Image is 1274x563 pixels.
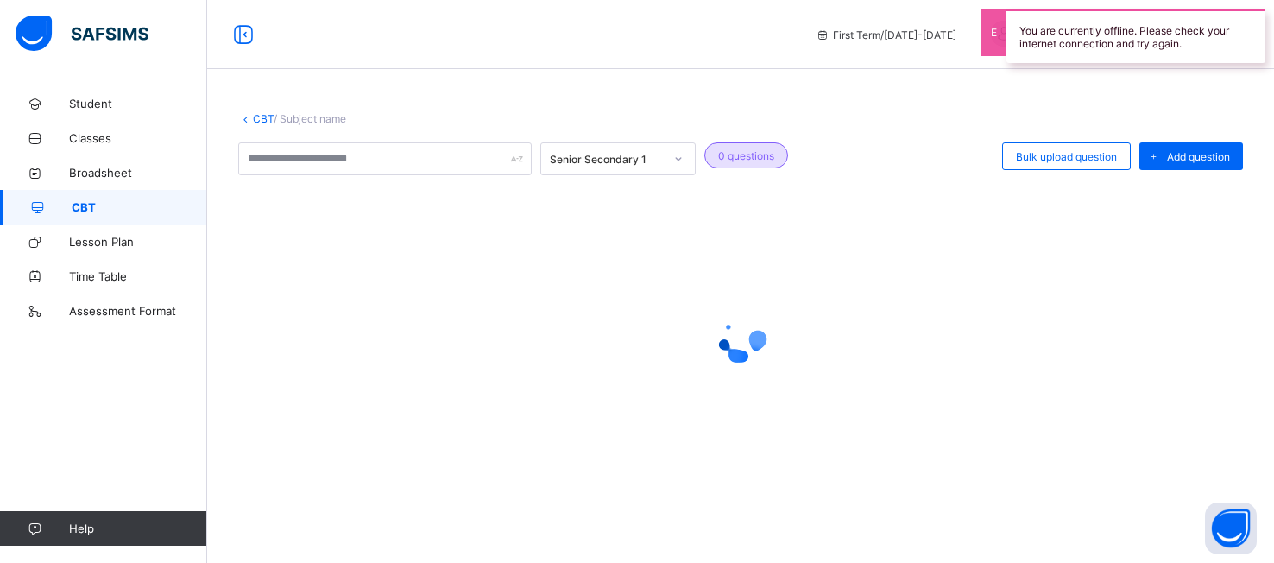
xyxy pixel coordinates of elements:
span: Time Table [69,269,207,283]
div: You are currently offline. Please check your internet connection and try again. [1006,9,1265,63]
span: CBT [72,200,207,214]
div: Emmanuel Charles [974,21,1233,49]
span: Student [69,97,207,111]
div: Senior Secondary 1 [550,153,664,166]
span: session/term information [816,28,956,41]
a: CBT [253,112,274,125]
span: Add question [1167,150,1230,163]
button: Open asap [1205,503,1257,554]
img: safsims [16,16,148,52]
span: Bulk upload question [1016,150,1117,163]
span: Broadsheet [69,166,207,180]
span: Assessment Format [69,304,207,318]
span: Lesson Plan [69,235,207,249]
span: Help [69,522,206,535]
span: Classes [69,131,207,145]
span: 0 questions [718,149,774,162]
span: / Subject name [274,112,346,125]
